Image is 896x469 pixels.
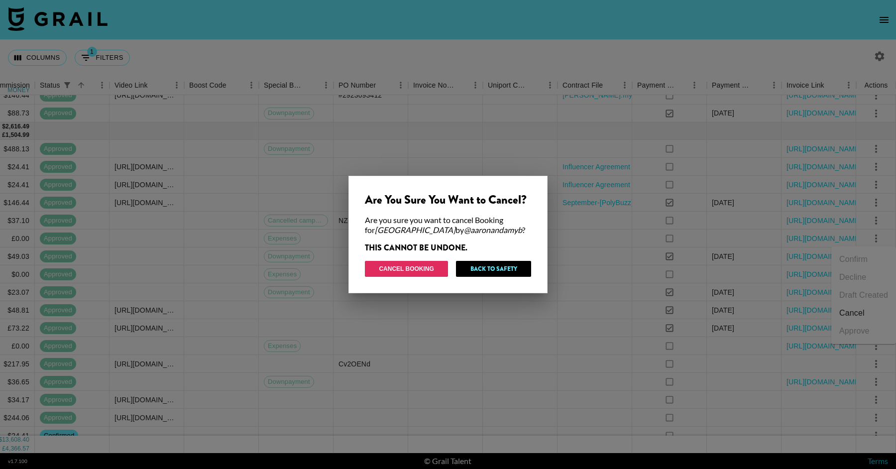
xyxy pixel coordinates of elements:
[365,261,448,277] button: Cancel Booking
[375,225,455,234] em: [GEOGRAPHIC_DATA]
[365,192,531,207] div: Are You Sure You Want to Cancel?
[365,243,531,253] div: THIS CANNOT BE UNDONE.
[365,215,531,235] div: Are you sure you want to cancel Booking for by ?
[456,261,531,277] button: Back to Safety
[464,225,522,234] em: @ aaronandamyb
